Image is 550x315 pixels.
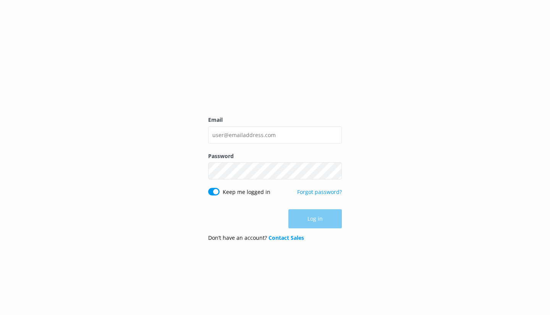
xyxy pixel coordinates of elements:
button: Show password [327,163,342,179]
label: Keep me logged in [223,188,270,196]
label: Email [208,116,342,124]
input: user@emailaddress.com [208,126,342,144]
a: Forgot password? [297,188,342,195]
label: Password [208,152,342,160]
p: Don’t have an account? [208,234,304,242]
a: Contact Sales [269,234,304,241]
